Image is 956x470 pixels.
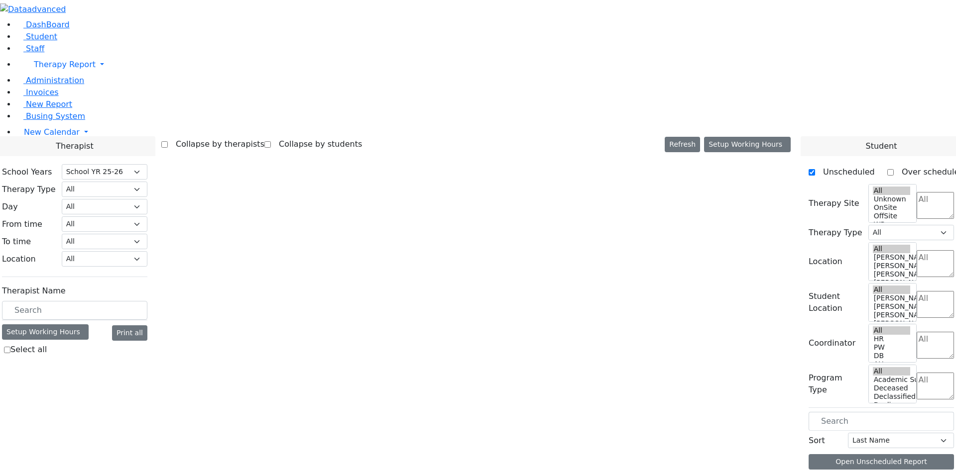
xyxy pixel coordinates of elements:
[168,136,264,152] label: Collapse by therapists
[873,360,911,369] option: AH
[873,285,911,294] option: All
[917,332,954,359] textarea: Search
[26,44,44,53] span: Staff
[26,32,57,41] span: Student
[873,352,911,360] option: DB
[2,166,52,178] label: School Years
[26,88,59,97] span: Invoices
[873,203,911,212] option: OnSite
[873,279,911,287] option: [PERSON_NAME] 2
[809,435,825,447] label: Sort
[809,290,862,314] label: Student Location
[809,256,842,268] label: Location
[873,270,911,279] option: [PERSON_NAME] 3
[873,326,911,335] option: All
[24,127,80,137] span: New Calendar
[873,262,911,270] option: [PERSON_NAME] 4
[16,122,956,142] a: New Calendar
[917,192,954,219] textarea: Search
[26,20,70,29] span: DashBoard
[873,245,911,253] option: All
[10,344,47,356] label: Select all
[2,253,36,265] label: Location
[16,111,85,121] a: Busing System
[873,311,911,319] option: [PERSON_NAME] 3
[2,285,66,297] label: Therapist Name
[917,291,954,318] textarea: Search
[873,392,911,401] option: Declassified
[16,88,59,97] a: Invoices
[873,401,911,409] option: Declines
[2,324,89,340] div: Setup Working Hours
[56,140,93,152] span: Therapist
[873,212,911,220] option: OffSite
[16,76,84,85] a: Administration
[809,454,954,470] button: Open Unscheduled Report
[704,137,791,152] button: Setup Working Hours
[26,76,84,85] span: Administration
[873,335,911,343] option: HR
[873,384,911,392] option: Deceased
[809,412,954,431] input: Search
[809,197,859,209] label: Therapy Site
[873,253,911,262] option: [PERSON_NAME] 5
[2,184,56,195] label: Therapy Type
[809,372,862,396] label: Program Type
[2,218,42,230] label: From time
[809,227,862,239] label: Therapy Type
[16,55,956,75] a: Therapy Report
[16,99,72,109] a: New Report
[2,236,31,248] label: To time
[873,319,911,328] option: [PERSON_NAME] 2
[917,250,954,277] textarea: Search
[873,302,911,311] option: [PERSON_NAME] 4
[2,301,147,320] input: Search
[665,137,700,152] button: Refresh
[865,140,897,152] span: Student
[2,201,18,213] label: Day
[112,325,147,341] button: Print all
[34,60,96,69] span: Therapy Report
[873,187,911,195] option: All
[26,99,72,109] span: New Report
[815,164,875,180] label: Unscheduled
[873,367,911,376] option: All
[16,32,57,41] a: Student
[917,373,954,399] textarea: Search
[809,337,855,349] label: Coordinator
[873,343,911,352] option: PW
[873,195,911,203] option: Unknown
[271,136,362,152] label: Collapse by students
[873,376,911,384] option: Academic Support
[16,44,44,53] a: Staff
[16,20,70,29] a: DashBoard
[26,111,85,121] span: Busing System
[873,294,911,302] option: [PERSON_NAME] 5
[873,220,911,229] option: WP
